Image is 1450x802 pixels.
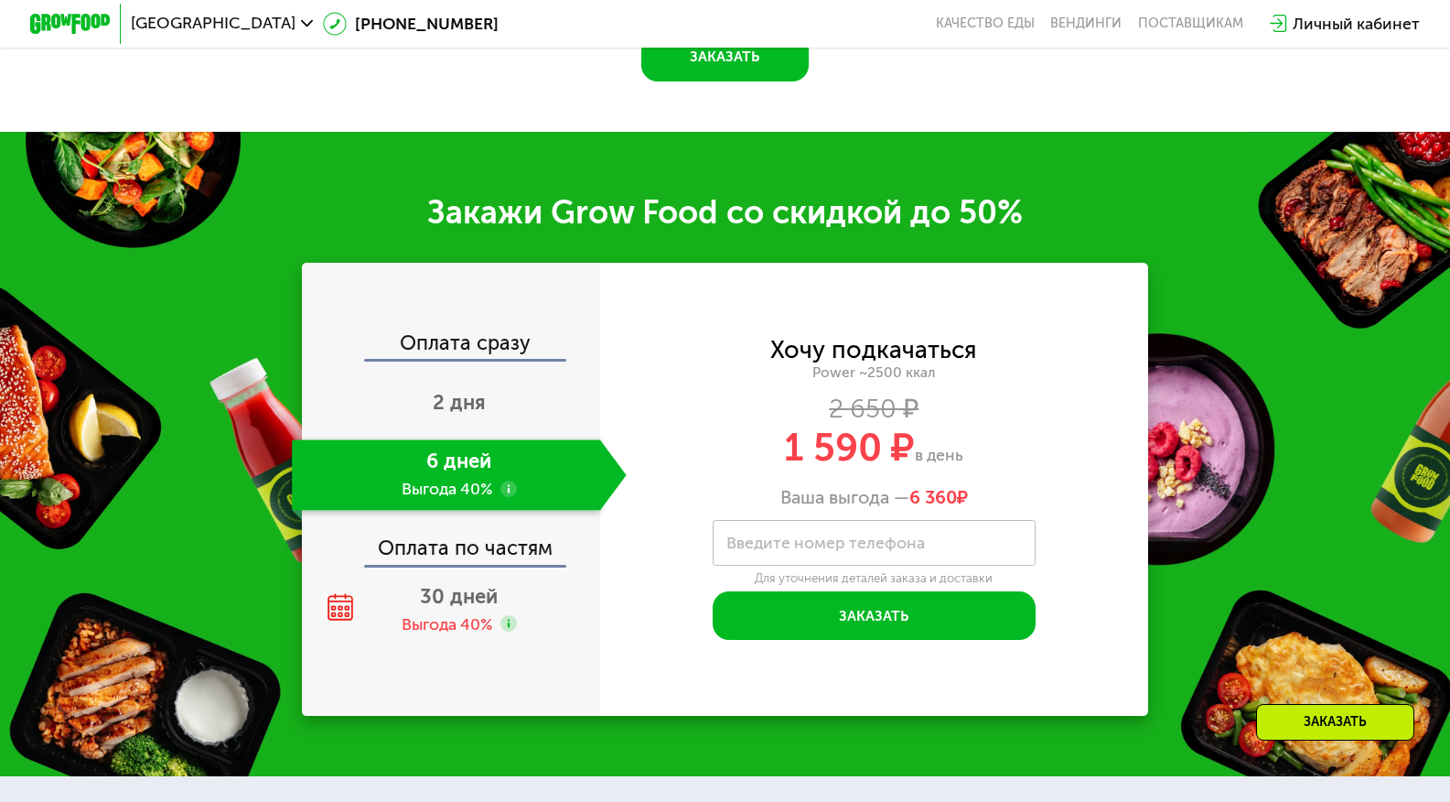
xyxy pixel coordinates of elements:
[713,570,1035,586] div: Для уточнения деталей заказа и доставки
[600,397,1148,419] div: 2 650 ₽
[915,445,963,465] span: в день
[433,390,486,415] span: 2 дня
[402,613,492,635] div: Выгода 40%
[784,425,915,471] span: 1 590 ₽
[770,339,977,361] div: Хочу подкачаться
[323,12,499,36] a: [PHONE_NUMBER]
[936,16,1035,32] a: Качество еды
[304,518,600,565] div: Оплата по частям
[600,364,1148,383] div: Power ~2500 ккал
[131,16,295,32] span: [GEOGRAPHIC_DATA]
[909,486,968,508] span: ₽
[600,486,1148,508] div: Ваша выгода —
[304,333,600,360] div: Оплата сразу
[1256,704,1414,741] div: Заказать
[713,591,1035,640] button: Заказать
[1138,16,1243,32] div: поставщикам
[1050,16,1122,32] a: Вендинги
[420,584,498,609] span: 30 дней
[641,33,810,81] button: Заказать
[726,537,925,548] label: Введите номер телефона
[1293,12,1420,36] div: Личный кабинет
[909,486,957,508] span: 6 360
